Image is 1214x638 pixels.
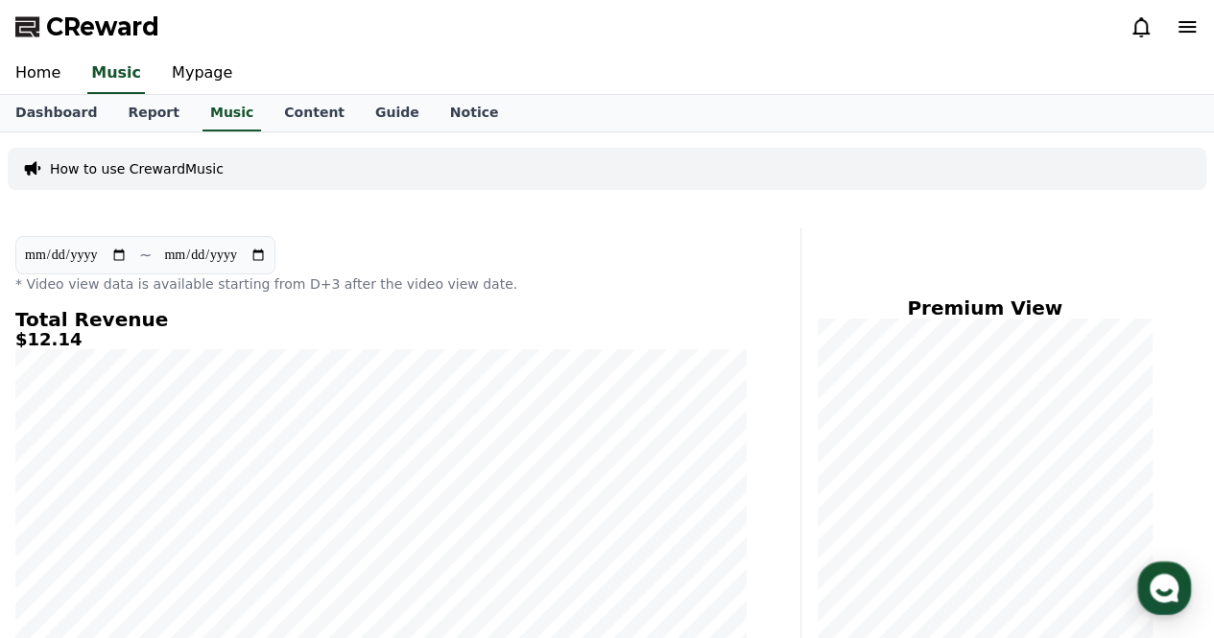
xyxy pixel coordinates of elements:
[127,479,248,527] a: Messages
[817,297,1153,319] h4: Premium View
[46,12,159,42] span: CReward
[360,95,435,131] a: Guide
[49,508,83,523] span: Home
[159,508,216,524] span: Messages
[139,244,152,267] p: ~
[435,95,514,131] a: Notice
[15,274,747,294] p: * Video view data is available starting from D+3 after the video view date.
[202,95,261,131] a: Music
[156,54,248,94] a: Mypage
[15,330,747,349] h5: $12.14
[284,508,331,523] span: Settings
[269,95,360,131] a: Content
[112,95,195,131] a: Report
[50,159,224,178] a: How to use CrewardMusic
[87,54,145,94] a: Music
[15,309,747,330] h4: Total Revenue
[15,12,159,42] a: CReward
[248,479,369,527] a: Settings
[6,479,127,527] a: Home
